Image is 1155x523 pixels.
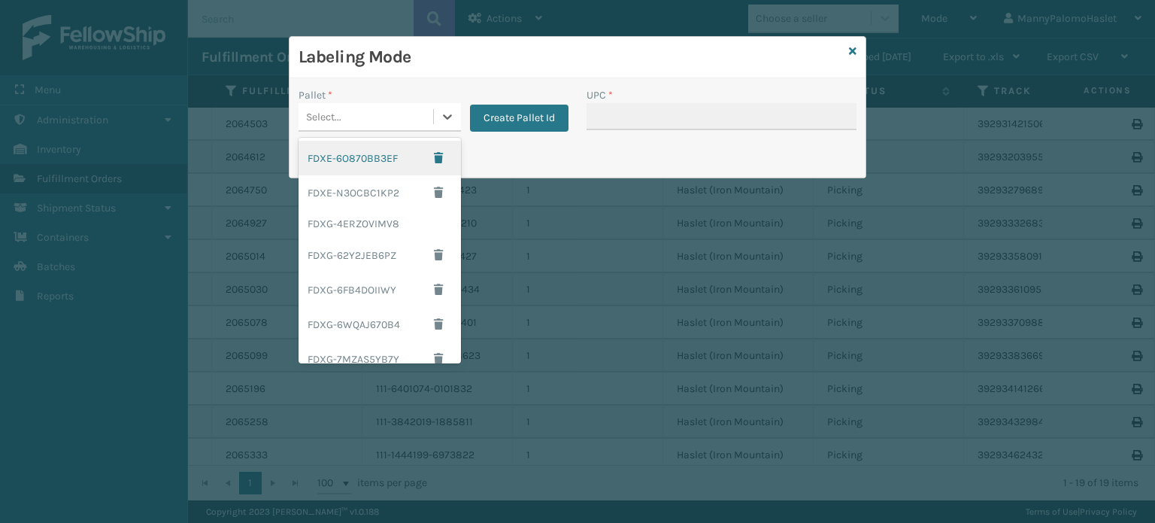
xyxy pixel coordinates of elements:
div: FDXG-6FB4DOIIWY [299,272,461,307]
div: FDXG-4ERZOVIMV8 [299,210,461,238]
label: Pallet [299,87,332,103]
div: FDXE-6O870BB3EF [299,141,461,175]
h3: Labeling Mode [299,46,843,68]
div: FDXG-62Y2JEB6PZ [299,238,461,272]
div: Select... [306,109,341,125]
div: FDXG-7MZAS5YB7Y [299,342,461,376]
div: FDXG-6WQAJ670B4 [299,307,461,342]
label: UPC [587,87,613,103]
div: FDXE-N3OCBC1KP2 [299,175,461,210]
button: Create Pallet Id [470,105,568,132]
